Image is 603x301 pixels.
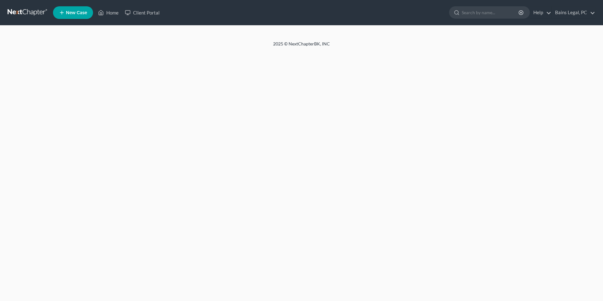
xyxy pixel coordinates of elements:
[530,7,551,18] a: Help
[95,7,122,18] a: Home
[552,7,595,18] a: Bains Legal, PC
[462,7,519,18] input: Search by name...
[122,7,163,18] a: Client Portal
[66,10,87,15] span: New Case
[122,41,481,52] div: 2025 © NextChapterBK, INC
